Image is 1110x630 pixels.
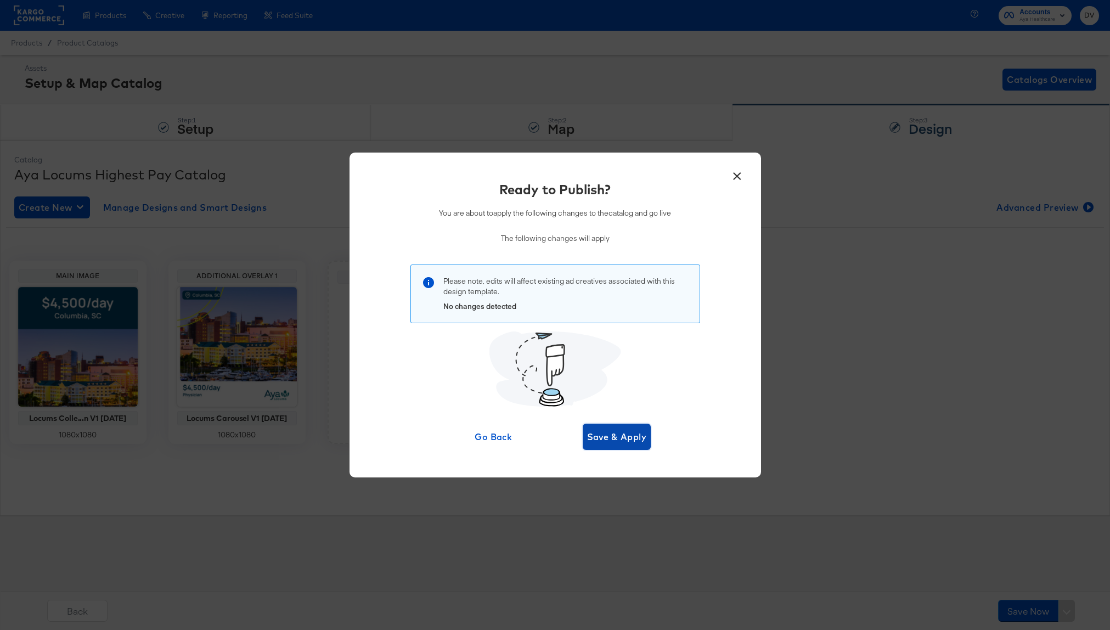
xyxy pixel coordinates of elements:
[439,208,671,218] p: You are about to apply the following changes to the catalog and go live
[499,180,611,199] div: Ready to Publish?
[464,429,523,445] span: Go Back
[728,164,747,183] button: ×
[587,429,647,445] span: Save & Apply
[439,233,671,244] p: The following changes will apply
[583,424,651,450] button: Save & Apply
[443,301,516,311] strong: No changes detected
[459,424,528,450] button: Go Back
[443,276,689,296] p: Please note, edits will affect existing ad creatives associated with this design template .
